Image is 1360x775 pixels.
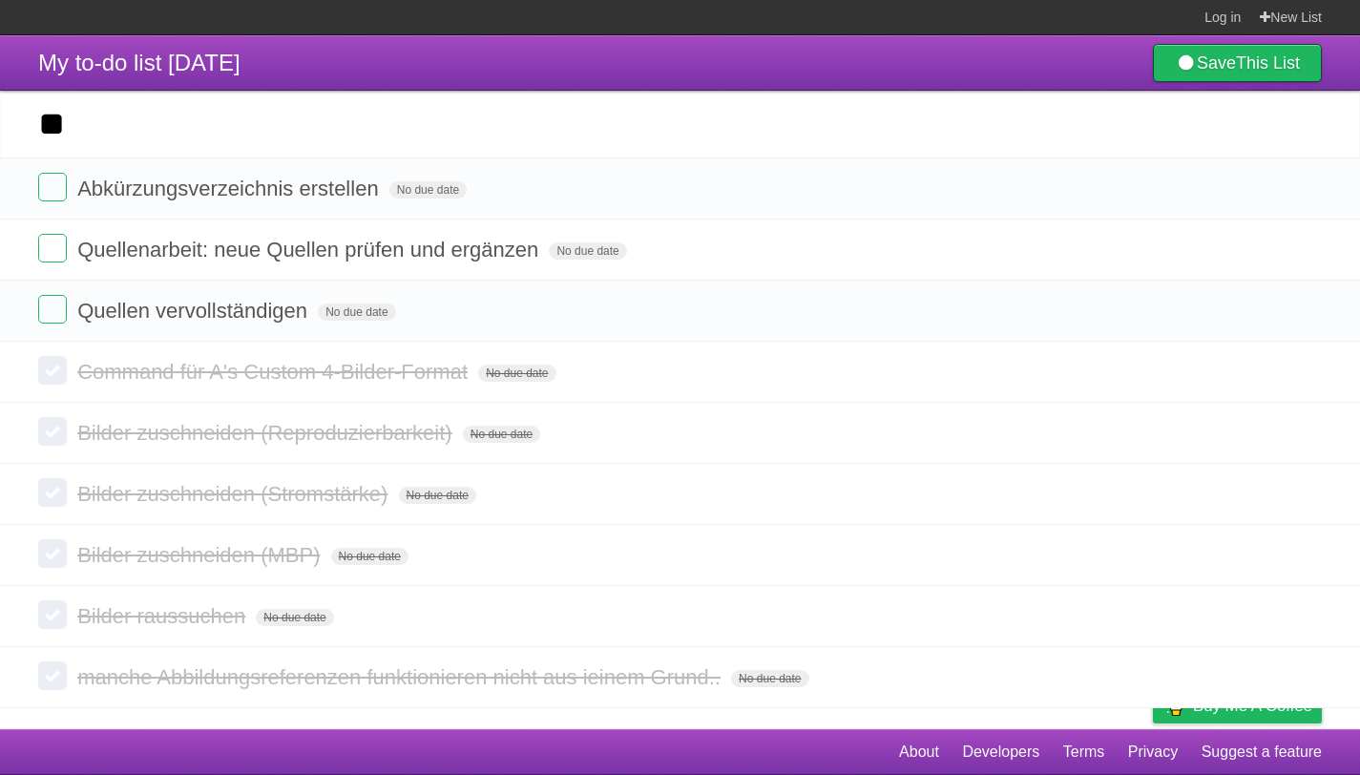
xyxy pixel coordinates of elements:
[38,173,67,201] label: Done
[38,600,67,629] label: Done
[38,234,67,262] label: Done
[38,661,67,690] label: Done
[1063,734,1105,770] a: Terms
[463,426,540,443] span: No due date
[389,181,467,199] span: No due date
[731,670,808,687] span: No due date
[38,539,67,568] label: Done
[38,50,241,75] span: My to-do list [DATE]
[77,360,472,384] span: Command für A's Custom 4-Bilder-Format
[38,478,67,507] label: Done
[1202,734,1322,770] a: Suggest a feature
[1236,53,1300,73] b: This List
[77,238,543,262] span: Quellenarbeit: neue Quellen prüfen und ergänzen
[38,295,67,324] label: Done
[399,487,476,504] span: No due date
[478,365,555,382] span: No due date
[38,356,67,385] label: Done
[77,482,392,506] span: Bilder zuschneiden (Stromstärke)
[318,304,395,321] span: No due date
[962,734,1039,770] a: Developers
[899,734,939,770] a: About
[1128,734,1178,770] a: Privacy
[77,421,457,445] span: Bilder zuschneiden (Reproduzierbarkeit)
[77,665,725,689] span: manche Abbildungsreferenzen funktionieren nicht aus ieinem Grund..
[77,299,312,323] span: Quellen vervollständigen
[256,609,333,626] span: No due date
[38,417,67,446] label: Done
[77,177,384,200] span: Abkürzungsverzeichnis erstellen
[1193,689,1312,723] span: Buy me a coffee
[77,543,324,567] span: Bilder zuschneiden (MBP)
[1153,44,1322,82] a: SaveThis List
[549,242,626,260] span: No due date
[77,604,250,628] span: Bilder raussuchen
[331,548,408,565] span: No due date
